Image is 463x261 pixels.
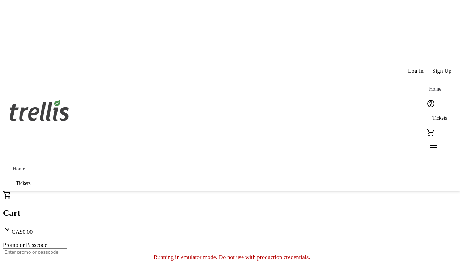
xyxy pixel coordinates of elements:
[432,68,451,74] span: Sign Up
[7,176,39,191] a: Tickets
[7,162,30,176] a: Home
[408,68,424,74] span: Log In
[3,248,67,256] input: Enter promo or passcode
[424,140,438,154] button: Menu
[3,208,460,218] h2: Cart
[3,242,47,248] label: Promo or Passcode
[432,115,447,121] span: Tickets
[404,64,428,78] button: Log In
[424,96,438,111] button: Help
[429,86,441,92] span: Home
[7,92,72,128] img: Orient E2E Organization PPp3Rdr7N0's Logo
[16,181,31,186] span: Tickets
[428,64,456,78] button: Sign Up
[3,191,460,235] div: CartCA$0.00
[424,125,438,140] button: Cart
[424,111,456,125] a: Tickets
[13,166,25,172] span: Home
[12,229,33,235] span: CA$0.00
[424,82,447,96] a: Home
